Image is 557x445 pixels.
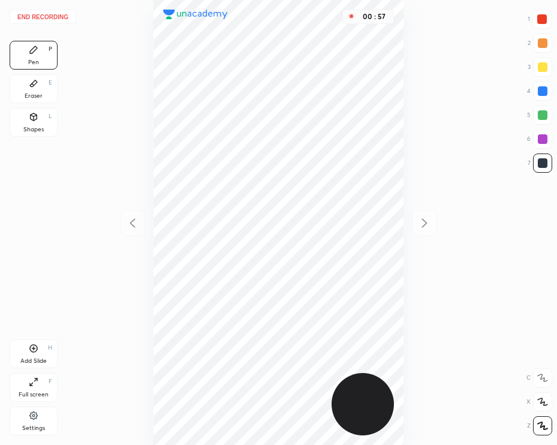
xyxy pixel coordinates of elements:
[49,80,52,86] div: E
[48,345,52,351] div: H
[25,93,43,99] div: Eraser
[49,46,52,52] div: P
[28,59,39,65] div: Pen
[19,392,49,398] div: Full screen
[49,378,52,384] div: F
[163,10,228,19] img: logo.38c385cc.svg
[528,34,552,53] div: 2
[527,416,552,435] div: Z
[526,392,552,411] div: X
[360,13,389,21] div: 00 : 57
[526,368,552,387] div: C
[528,154,552,173] div: 7
[527,82,552,101] div: 4
[527,130,552,149] div: 6
[527,106,552,125] div: 5
[20,358,47,364] div: Add Slide
[528,58,552,77] div: 3
[528,10,552,29] div: 1
[49,113,52,119] div: L
[22,425,45,431] div: Settings
[10,10,76,24] button: End recording
[23,127,44,133] div: Shapes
